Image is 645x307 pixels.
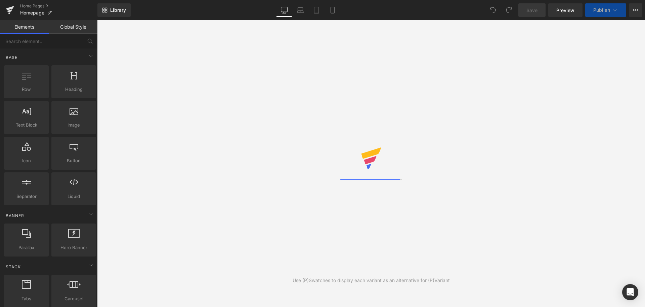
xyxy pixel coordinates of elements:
span: Publish [593,7,610,13]
span: Icon [6,157,47,164]
a: Preview [548,3,583,17]
span: Text Block [6,122,47,129]
span: Preview [556,7,574,14]
span: Homepage [20,10,44,15]
span: Hero Banner [53,244,94,251]
div: Open Intercom Messenger [622,284,638,300]
a: Home Pages [20,3,97,9]
a: New Library [97,3,131,17]
span: Liquid [53,193,94,200]
span: Carousel [53,295,94,302]
span: Parallax [6,244,47,251]
span: Save [526,7,537,14]
span: Row [6,86,47,93]
span: Base [5,54,18,61]
button: Redo [502,3,516,17]
div: Use (P)Swatches to display each variant as an alternative for (P)Variant [293,277,450,284]
a: Tablet [308,3,325,17]
span: Banner [5,212,25,219]
a: Mobile [325,3,341,17]
button: More [629,3,642,17]
span: Heading [53,86,94,93]
span: Button [53,157,94,164]
span: Image [53,122,94,129]
a: Laptop [292,3,308,17]
span: Tabs [6,295,47,302]
a: Global Style [49,20,97,34]
span: Library [110,7,126,13]
span: Separator [6,193,47,200]
span: Stack [5,264,21,270]
button: Publish [585,3,626,17]
button: Undo [486,3,500,17]
a: Desktop [276,3,292,17]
